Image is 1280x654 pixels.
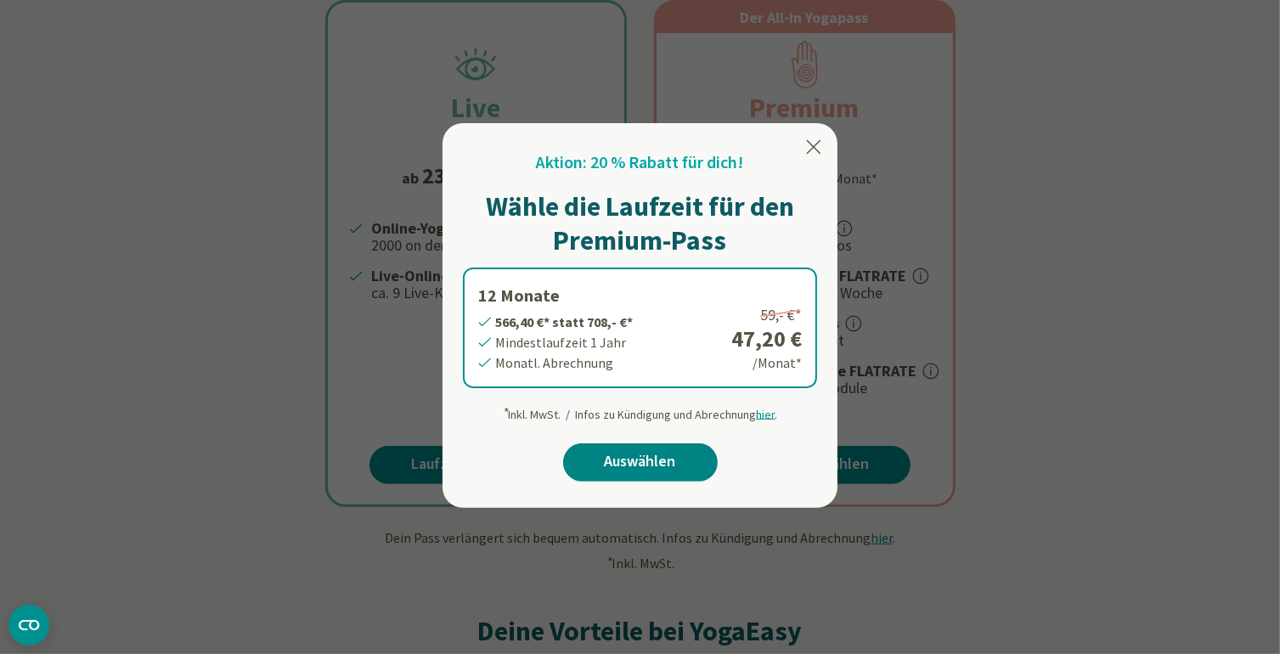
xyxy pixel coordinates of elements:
div: Inkl. MwSt. / Infos zu Kündigung und Abrechnung . [503,398,778,424]
span: hier [757,406,775,421]
a: Auswählen [563,443,718,482]
h2: Aktion: 20 % Rabatt für dich! [537,150,744,176]
button: CMP-Widget öffnen [8,605,49,646]
h1: Wähle die Laufzeit für den Premium-Pass [463,189,817,257]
